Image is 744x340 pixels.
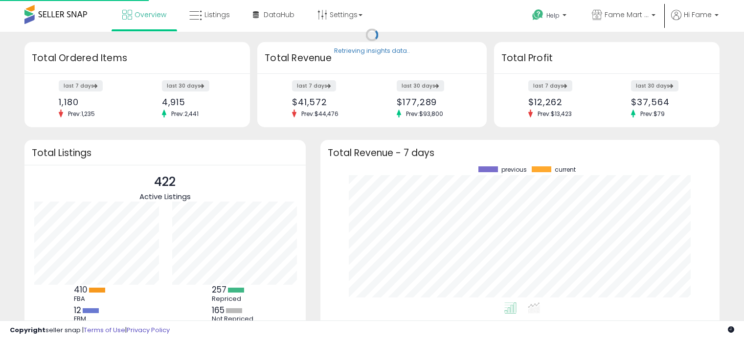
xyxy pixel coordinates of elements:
p: 422 [139,173,191,191]
div: Retrieving insights data.. [334,47,410,56]
strong: Copyright [10,325,45,335]
span: Active Listings [139,191,191,202]
label: last 7 days [59,80,103,91]
span: Prev: 1,235 [63,110,100,118]
div: 1,180 [59,97,130,107]
b: 257 [212,284,226,295]
span: DataHub [264,10,294,20]
span: Listings [204,10,230,20]
span: Prev: $93,800 [401,110,448,118]
label: last 30 days [162,80,209,91]
span: Prev: 2,441 [166,110,203,118]
a: Privacy Policy [127,325,170,335]
div: 4,915 [162,97,233,107]
div: Repriced [212,295,256,303]
span: Overview [135,10,166,20]
span: Help [546,11,560,20]
div: Not Repriced [212,315,256,323]
label: last 30 days [397,80,444,91]
b: 12 [74,304,81,316]
div: $12,262 [528,97,599,107]
a: Terms of Use [84,325,125,335]
a: Help [524,1,576,32]
label: last 7 days [528,80,572,91]
div: $177,289 [397,97,470,107]
span: previous [501,166,527,173]
div: FBA [74,295,118,303]
h3: Total Ordered Items [32,51,243,65]
span: Prev: $13,423 [533,110,577,118]
h3: Total Revenue [265,51,479,65]
span: current [555,166,576,173]
b: 165 [212,304,225,316]
h3: Total Listings [32,149,298,157]
label: last 7 days [292,80,336,91]
span: Hi Fame [684,10,712,20]
h3: Total Profit [501,51,712,65]
div: FBM [74,315,118,323]
span: Fame Mart CA [605,10,649,20]
div: $37,564 [631,97,702,107]
h3: Total Revenue - 7 days [328,149,712,157]
span: Prev: $44,476 [296,110,343,118]
div: $41,572 [292,97,365,107]
label: last 30 days [631,80,678,91]
a: Hi Fame [671,10,719,32]
i: Get Help [532,9,544,21]
b: 410 [74,284,88,295]
div: seller snap | | [10,326,170,335]
span: Prev: $79 [635,110,670,118]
